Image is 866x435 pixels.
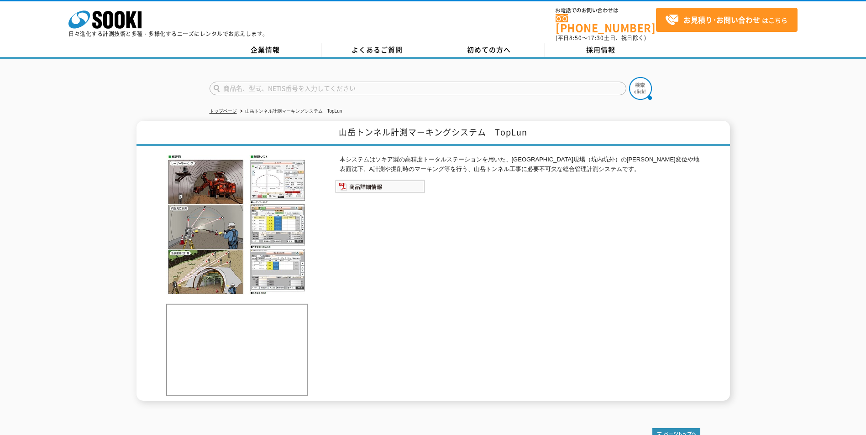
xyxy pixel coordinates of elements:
img: 山岳トンネル計測マーキングシステム TopLun [166,155,308,295]
a: 初めての方へ [433,43,545,57]
span: 初めての方へ [467,45,511,55]
a: お見積り･お問い合わせはこちら [656,8,798,32]
a: トップページ [210,109,237,114]
a: 採用情報 [545,43,657,57]
img: btn_search.png [629,77,652,100]
img: 商品詳細情報システム [335,180,425,193]
span: (平日 ～ 土日、祝日除く) [556,34,646,42]
a: 商品詳細情報システム [335,185,425,192]
p: 本システムはソキア製の高精度トータルステーションを用いた、[GEOGRAPHIC_DATA]現場（坑内坑外）の[PERSON_NAME]変位や地表面沈下、A計測や掘削時のマーキング等を行う、山岳... [340,155,700,174]
a: よくあるご質問 [321,43,433,57]
span: 8:50 [569,34,582,42]
strong: お見積り･お問い合わせ [683,14,760,25]
a: 企業情報 [210,43,321,57]
p: 日々進化する計測技術と多種・多様化するニーズにレンタルでお応えします。 [68,31,268,36]
span: はこちら [665,13,787,27]
input: 商品名、型式、NETIS番号を入力してください [210,82,626,95]
h1: 山岳トンネル計測マーキングシステム TopLun [136,121,730,146]
li: 山岳トンネル計測マーキングシステム TopLun [238,107,342,116]
a: [PHONE_NUMBER] [556,14,656,33]
span: お電話でのお問い合わせは [556,8,656,13]
span: 17:30 [588,34,604,42]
